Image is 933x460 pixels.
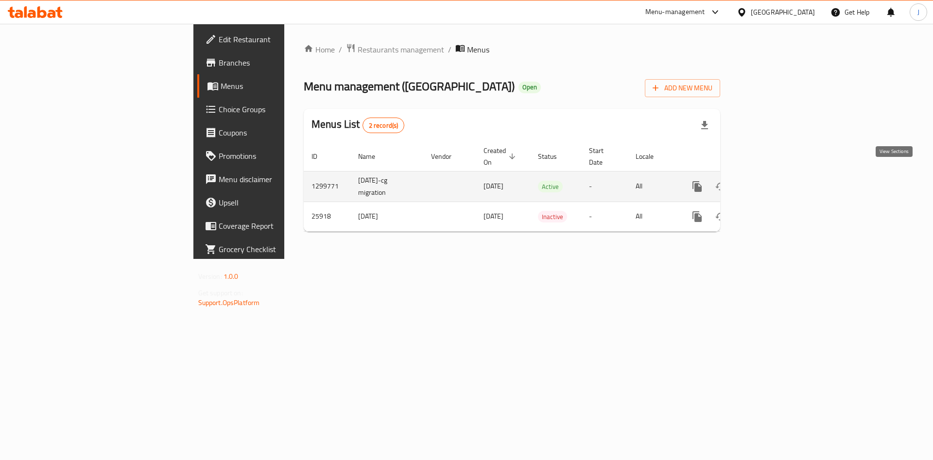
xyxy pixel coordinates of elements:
[219,243,342,255] span: Grocery Checklist
[311,117,404,133] h2: Menus List
[224,270,239,283] span: 1.0.0
[686,205,709,228] button: more
[484,180,503,192] span: [DATE]
[197,168,349,191] a: Menu disclaimer
[678,142,787,171] th: Actions
[221,80,342,92] span: Menus
[219,127,342,138] span: Coupons
[538,181,563,192] span: Active
[350,202,423,231] td: [DATE]
[350,171,423,202] td: [DATE]-cg migration
[197,28,349,51] a: Edit Restaurant
[917,7,919,17] span: J
[751,7,815,17] div: [GEOGRAPHIC_DATA]
[197,214,349,238] a: Coverage Report
[448,44,451,55] li: /
[538,211,567,222] span: Inactive
[219,34,342,45] span: Edit Restaurant
[709,205,732,228] button: Change Status
[304,75,515,97] span: Menu management ( [GEOGRAPHIC_DATA] )
[686,175,709,198] button: more
[197,238,349,261] a: Grocery Checklist
[197,51,349,74] a: Branches
[538,151,570,162] span: Status
[219,197,342,208] span: Upsell
[197,191,349,214] a: Upsell
[304,142,787,232] table: enhanced table
[518,83,541,91] span: Open
[358,151,388,162] span: Name
[219,173,342,185] span: Menu disclaimer
[198,287,243,299] span: Get support on:
[653,82,712,94] span: Add New Menu
[197,121,349,144] a: Coupons
[518,82,541,93] div: Open
[581,171,628,202] td: -
[219,150,342,162] span: Promotions
[198,270,222,283] span: Version:
[628,202,678,231] td: All
[197,144,349,168] a: Promotions
[358,44,444,55] span: Restaurants management
[197,74,349,98] a: Menus
[484,210,503,222] span: [DATE]
[219,220,342,232] span: Coverage Report
[197,98,349,121] a: Choice Groups
[589,145,616,168] span: Start Date
[484,145,518,168] span: Created On
[346,43,444,56] a: Restaurants management
[645,6,705,18] div: Menu-management
[628,171,678,202] td: All
[645,79,720,97] button: Add New Menu
[581,202,628,231] td: -
[636,151,666,162] span: Locale
[431,151,464,162] span: Vendor
[693,114,716,137] div: Export file
[709,175,732,198] button: Change Status
[198,296,260,309] a: Support.OpsPlatform
[363,121,404,130] span: 2 record(s)
[219,57,342,68] span: Branches
[311,151,330,162] span: ID
[219,103,342,115] span: Choice Groups
[304,43,720,56] nav: breadcrumb
[467,44,489,55] span: Menus
[363,118,405,133] div: Total records count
